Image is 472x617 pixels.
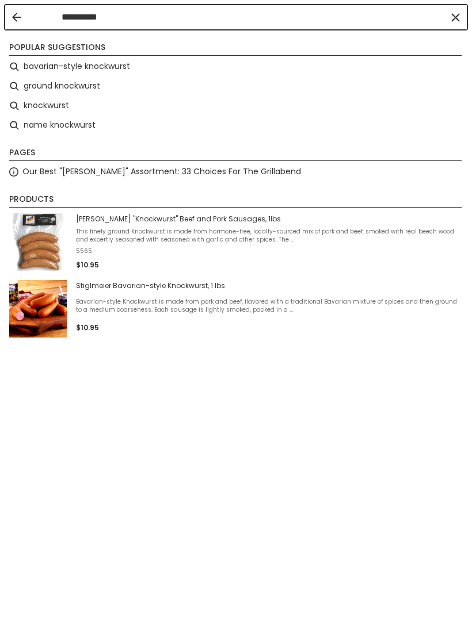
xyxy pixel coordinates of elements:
[76,260,99,270] span: $10.95
[5,57,467,76] li: bavarian-style knockwurst
[5,162,467,182] li: Our Best "[PERSON_NAME]" Assortment: 33 Choices For The Grillabend
[76,323,99,332] span: $10.95
[76,228,463,244] span: This finely ground Knockwurst is made from hormone-free, locally-sourced mix of pork and beef, sm...
[9,280,463,338] a: Stiglmeier Bavarian-style Knockwurst, 1 lbs.Bavarian-style Knackwurst is made from pork and beef,...
[450,12,461,23] button: Clear
[9,213,463,271] a: [PERSON_NAME] "Knockwurst" Beef and Pork Sausages, 1lbs.This finely ground Knockwurst is made fro...
[76,281,463,290] span: Stiglmeier Bavarian-style Knockwurst, 1 lbs.
[5,209,467,275] li: Binkert's "Knockwurst" Beef and Pork Sausages, 1lbs.
[5,96,467,116] li: knockwurst
[22,165,301,178] a: Our Best "[PERSON_NAME]" Assortment: 33 Choices For The Grillabend
[76,214,463,224] span: [PERSON_NAME] "Knockwurst" Beef and Pork Sausages, 1lbs.
[76,298,463,314] span: Bavarian-style Knackwurst is made from pork and beef, flavored with a traditional Bavarian mixtur...
[12,13,21,22] button: Back
[5,76,467,96] li: ground knockwurst
[9,41,462,56] li: Popular suggestions
[76,247,463,255] span: 5565
[9,147,462,161] li: Pages
[5,116,467,135] li: name knockwurst
[9,193,462,208] li: Products
[5,275,467,342] li: Stiglmeier Bavarian-style Knockwurst, 1 lbs.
